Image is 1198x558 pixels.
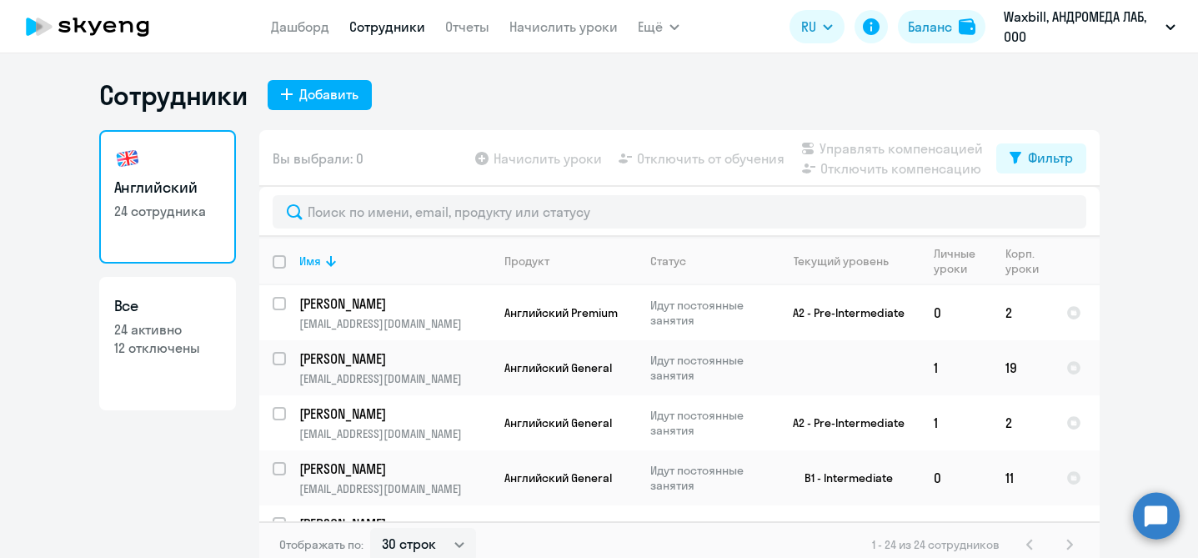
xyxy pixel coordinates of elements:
[992,340,1053,395] td: 19
[650,408,764,438] p: Идут постоянные занятия
[765,285,920,340] td: A2 - Pre-Intermediate
[898,10,985,43] button: Балансbalance
[114,202,221,220] p: 24 сотрудника
[504,415,612,430] span: Английский General
[114,339,221,357] p: 12 отключены
[299,405,490,423] a: [PERSON_NAME]
[504,470,612,485] span: Английский General
[504,254,549,269] div: Продукт
[299,294,490,313] a: [PERSON_NAME]
[650,518,764,548] p: Обучение остановлено
[638,10,679,43] button: Ещё
[279,537,363,552] span: Отображать по:
[789,10,845,43] button: RU
[1028,148,1073,168] div: Фильтр
[349,18,425,35] a: Сотрудники
[299,515,488,533] p: [PERSON_NAME]
[99,130,236,264] a: Английский24 сотрудника
[934,246,991,276] div: Личные уроки
[271,18,329,35] a: Дашборд
[779,254,920,269] div: Текущий уровень
[765,395,920,450] td: A2 - Pre-Intermediate
[794,254,889,269] div: Текущий уровень
[299,481,490,496] p: [EMAIL_ADDRESS][DOMAIN_NAME]
[299,294,488,313] p: [PERSON_NAME]
[1005,246,1052,276] div: Корп. уроки
[920,285,992,340] td: 0
[920,450,992,505] td: 0
[299,316,490,331] p: [EMAIL_ADDRESS][DOMAIN_NAME]
[504,305,618,320] span: Английский Premium
[996,143,1086,173] button: Фильтр
[509,18,618,35] a: Начислить уроки
[299,405,488,423] p: [PERSON_NAME]
[1004,7,1159,47] p: Waxbill, АНДРОМЕДА ЛАБ, ООО
[273,195,1086,229] input: Поиск по имени, email, продукту или статусу
[920,340,992,395] td: 1
[268,80,372,110] button: Добавить
[273,148,363,168] span: Вы выбрали: 0
[920,395,992,450] td: 1
[504,360,612,375] span: Английский General
[299,460,490,478] a: [PERSON_NAME]
[638,17,663,37] span: Ещё
[445,18,489,35] a: Отчеты
[114,177,221,199] h3: Английский
[99,277,236,410] a: Все24 активно12 отключены
[765,450,920,505] td: B1 - Intermediate
[992,450,1053,505] td: 11
[872,537,1000,552] span: 1 - 24 из 24 сотрудников
[299,515,490,533] a: [PERSON_NAME]
[299,460,488,478] p: [PERSON_NAME]
[650,353,764,383] p: Идут постоянные занятия
[299,349,490,368] a: [PERSON_NAME]
[114,145,141,172] img: english
[299,349,488,368] p: [PERSON_NAME]
[114,295,221,317] h3: Все
[99,78,248,112] h1: Сотрудники
[299,426,490,441] p: [EMAIL_ADDRESS][DOMAIN_NAME]
[801,17,816,37] span: RU
[995,7,1184,47] button: Waxbill, АНДРОМЕДА ЛАБ, ООО
[299,254,490,269] div: Имя
[908,17,952,37] div: Баланс
[299,84,358,104] div: Добавить
[650,254,686,269] div: Статус
[299,371,490,386] p: [EMAIL_ADDRESS][DOMAIN_NAME]
[650,463,764,493] p: Идут постоянные занятия
[992,285,1053,340] td: 2
[650,298,764,328] p: Идут постоянные занятия
[299,254,321,269] div: Имя
[114,320,221,339] p: 24 активно
[992,395,1053,450] td: 2
[959,18,975,35] img: balance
